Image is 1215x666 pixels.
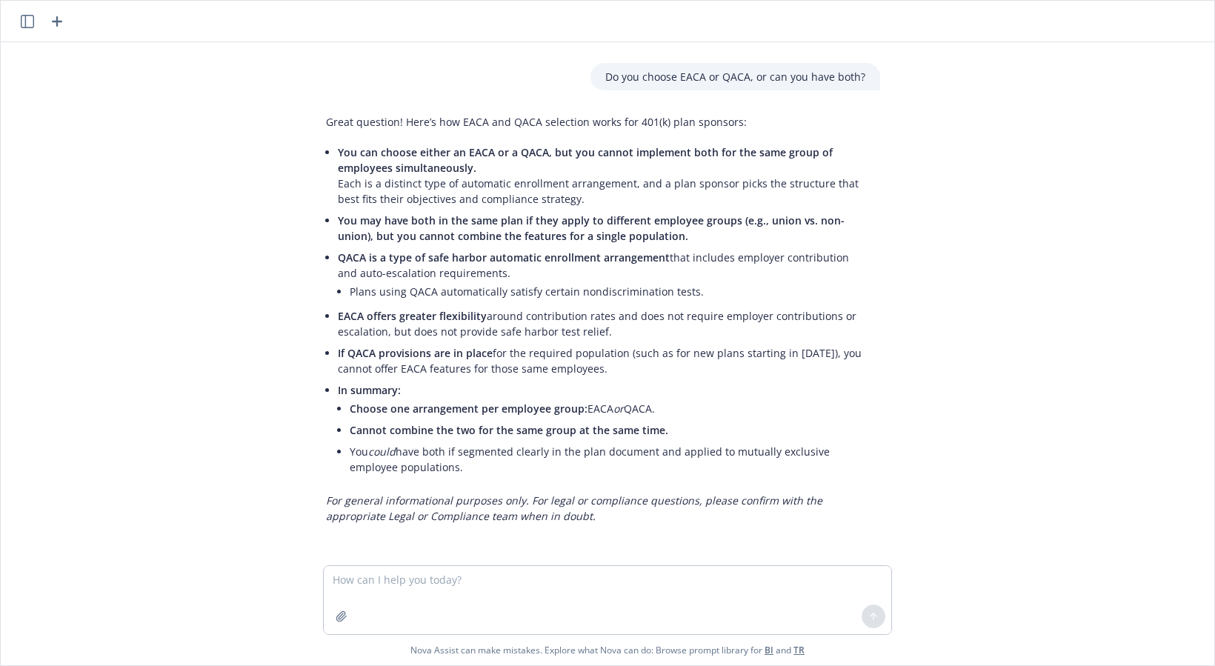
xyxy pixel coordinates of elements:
[338,346,493,360] span: If QACA provisions are in place
[350,398,865,419] li: EACA QACA.
[338,308,865,339] p: around contribution rates and does not require employer contributions or escalation, but does not...
[350,441,865,478] li: You have both if segmented clearly in the plan document and applied to mutually exclusive employe...
[326,493,822,523] em: For general informational purposes only. For legal or compliance questions, please confirm with t...
[326,114,865,130] p: Great question! Here’s how EACA and QACA selection works for 401(k) plan sponsors:
[350,423,668,437] span: Cannot combine the two for the same group at the same time.
[338,250,865,281] p: that includes employer contribution and auto-escalation requirements.
[338,345,865,376] p: for the required population (such as for new plans starting in [DATE]), you cannot offer EACA fea...
[338,144,865,207] p: Each is a distinct type of automatic enrollment arrangement, and a plan sponsor picks the structu...
[338,213,845,243] span: You may have both in the same plan if they apply to different employee groups (e.g., union vs. no...
[7,635,1208,665] span: Nova Assist can make mistakes. Explore what Nova can do: Browse prompt library for and
[338,145,833,175] span: You can choose either an EACA or a QACA, but you cannot implement both for the same group of empl...
[350,281,865,302] li: Plans using QACA automatically satisfy certain nondiscrimination tests.
[338,383,401,397] span: In summary:
[368,444,396,459] em: could
[338,250,670,264] span: QACA is a type of safe harbor automatic enrollment arrangement
[338,309,487,323] span: EACA offers greater flexibility
[765,644,773,656] a: BI
[350,402,587,416] span: Choose one arrangement per employee group:
[605,69,865,84] p: Do you choose EACA or QACA, or can you have both?
[613,402,624,416] em: or
[793,644,805,656] a: TR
